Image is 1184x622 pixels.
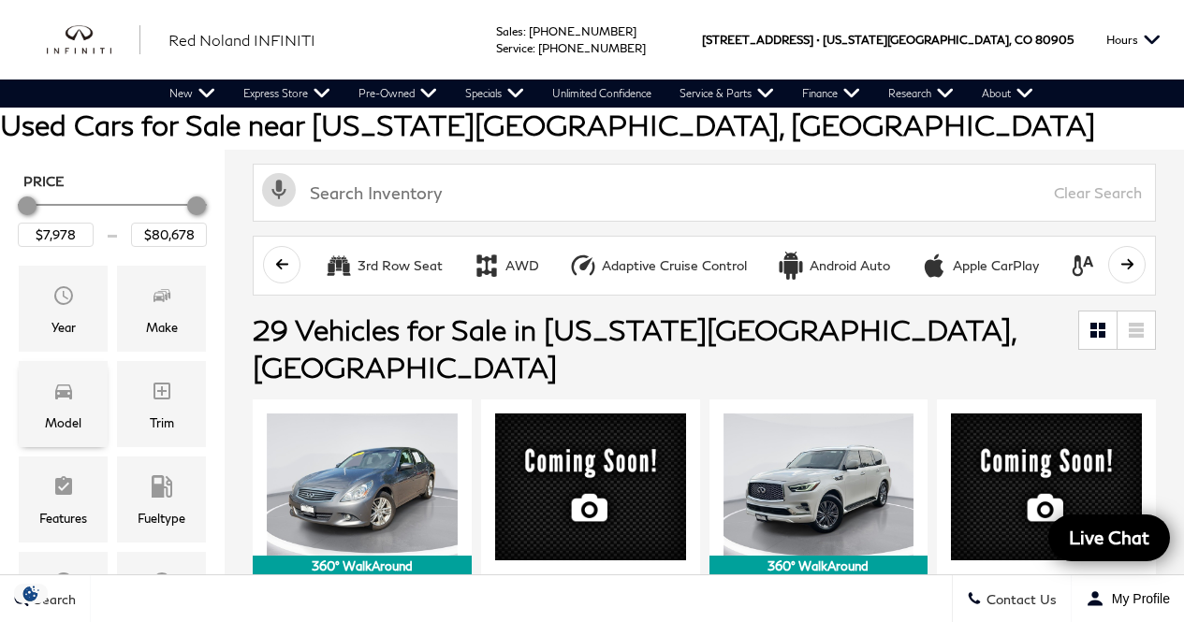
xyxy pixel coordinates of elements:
div: FeaturesFeatures [19,456,108,542]
input: Minimum [18,223,94,247]
span: Red Noland INFINITI [168,31,315,49]
img: 2022 INFINITI QX60 LUXE [951,413,1142,560]
button: scroll left [263,246,300,283]
h5: Price [23,173,201,190]
div: AWD [473,252,501,280]
span: Fueltype [151,470,173,508]
div: Maximum Price [187,196,206,215]
button: 3rd Row Seat3rd Row Seat [314,246,453,285]
span: Year [52,280,75,317]
div: ModelModel [19,361,108,447]
img: 2011 INFINITI G25 X [267,413,458,557]
div: Adaptive Cruise Control [602,257,747,274]
input: Maximum [131,223,207,247]
a: New [155,80,229,108]
span: 29 Vehicles for Sale in [US_STATE][GEOGRAPHIC_DATA], [GEOGRAPHIC_DATA] [253,312,1016,383]
div: Adaptive Cruise Control [569,252,597,280]
span: Contact Us [982,591,1057,607]
div: Trim [150,412,174,433]
div: FueltypeFueltype [117,456,206,542]
img: 2021 INFINITI QX50 ESSENTIAL [495,413,686,560]
div: Android Auto [777,252,805,280]
a: infiniti [47,25,140,55]
div: Year [51,317,76,338]
button: Adaptive Cruise ControlAdaptive Cruise Control [559,246,757,285]
span: Mileage [151,566,173,603]
a: About [968,80,1047,108]
img: INFINITI [47,25,140,55]
a: Pre-Owned [344,80,451,108]
div: YearYear [19,266,108,352]
button: Android AutoAndroid Auto [767,246,900,285]
div: Automatic Climate Control [1069,252,1097,280]
div: 360° WalkAround [709,556,928,576]
a: Red Noland INFINITI [168,29,315,51]
div: AWD [505,257,539,274]
nav: Main Navigation [155,80,1047,108]
div: Fueltype [138,508,185,528]
span: Model [52,375,75,412]
img: Opt-Out Icon [9,584,52,603]
div: MakeMake [117,266,206,352]
span: My Profile [1104,591,1170,606]
button: Apple CarPlayApple CarPlay [910,246,1049,285]
a: Express Store [229,80,344,108]
button: Open user profile menu [1072,575,1184,622]
div: Make [146,317,178,338]
button: scroll right [1108,246,1146,283]
span: Transmission [52,566,75,603]
span: Service [496,41,533,55]
span: Sales [496,24,523,38]
span: Live Chat [1060,526,1159,549]
div: 360° WalkAround [253,556,472,576]
input: Search Inventory [253,164,1156,222]
span: Features [52,470,75,508]
a: Specials [451,80,538,108]
div: Apple CarPlay [920,252,948,280]
div: Model [45,412,81,433]
div: TrimTrim [117,361,206,447]
div: Android Auto [810,257,890,274]
a: Unlimited Confidence [538,80,665,108]
div: Minimum Price [18,196,37,215]
div: Features [39,508,87,528]
div: Apple CarPlay [953,257,1039,274]
span: : [523,24,526,38]
div: 3rd Row Seat [325,252,353,280]
button: AWDAWD [462,246,549,285]
img: 2022 INFINITI QX80 LUXE [724,413,914,557]
a: [PHONE_NUMBER] [538,41,646,55]
a: Service & Parts [665,80,788,108]
div: 3rd Row Seat [358,257,443,274]
span: : [533,41,535,55]
span: Make [151,280,173,317]
section: Click to Open Cookie Consent Modal [9,584,52,603]
a: [PHONE_NUMBER] [529,24,636,38]
div: Price [18,190,207,247]
a: Research [874,80,968,108]
a: Live Chat [1048,514,1170,561]
a: Finance [788,80,874,108]
svg: Click to toggle on voice search [262,173,296,207]
span: Trim [151,375,173,412]
span: Search [29,591,76,607]
a: [STREET_ADDRESS] • [US_STATE][GEOGRAPHIC_DATA], CO 80905 [702,33,1074,47]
